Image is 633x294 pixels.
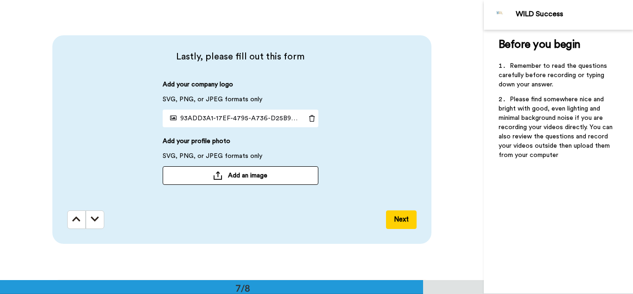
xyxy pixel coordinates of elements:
span: Before you begin [499,39,581,50]
span: Add your company logo [163,80,233,95]
div: WILD Success [516,10,633,19]
img: Profile Image [489,4,511,26]
span: Lastly, please fill out this form [67,50,414,63]
span: 93ADD3A1-17EF-4795-A736-D25B9D3C5308.png [166,115,332,122]
span: SVG, PNG, or JPEG formats only [163,95,262,110]
button: Add an image [163,166,318,185]
span: Please find somewhere nice and bright with good, even lighting and minimal background noise if yo... [499,96,614,158]
span: SVG, PNG, or JPEG formats only [163,151,262,166]
span: Add your profile photo [163,137,230,151]
span: Add an image [228,171,267,180]
button: Next [386,210,417,229]
span: Remember to read the questions carefully before recording or typing down your answer. [499,63,609,88]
